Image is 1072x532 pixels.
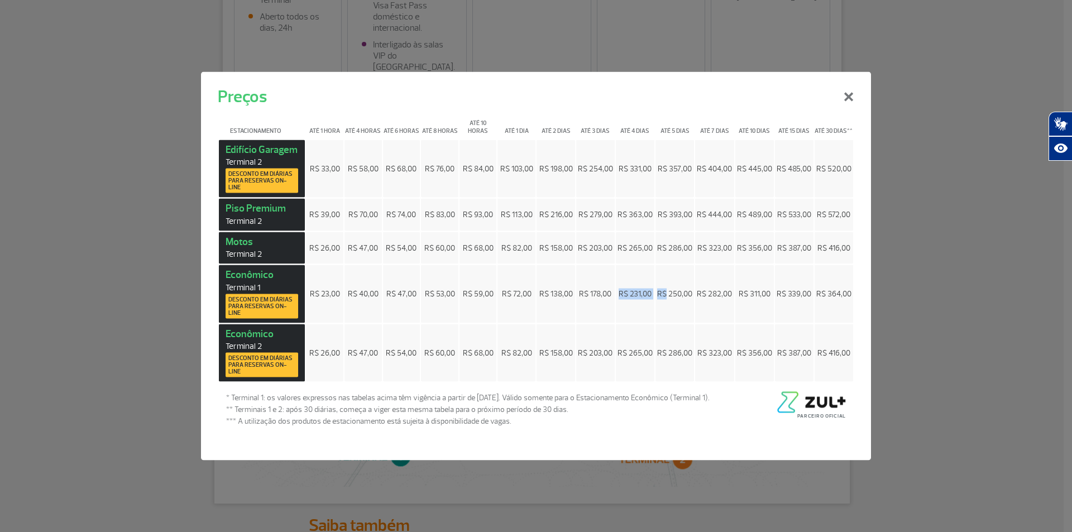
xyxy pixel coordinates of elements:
[226,235,298,260] strong: Motos
[497,110,535,138] th: Até 1 dia
[226,327,298,377] strong: Econômico
[777,164,811,173] span: R$ 485,00
[817,348,850,357] span: R$ 416,00
[348,164,379,173] span: R$ 58,00
[777,348,811,357] span: R$ 387,00
[226,269,298,319] strong: Econômico
[386,243,417,252] span: R$ 54,00
[226,215,298,226] span: Terminal 2
[309,243,340,252] span: R$ 26,00
[386,348,417,357] span: R$ 54,00
[658,210,692,219] span: R$ 393,00
[386,289,417,299] span: R$ 47,00
[657,348,692,357] span: R$ 286,00
[697,164,732,173] span: R$ 404,00
[816,289,851,299] span: R$ 364,00
[425,289,455,299] span: R$ 53,00
[815,110,853,138] th: Até 30 dias**
[228,355,295,375] span: Desconto em diárias para reservas on-line
[697,210,732,219] span: R$ 444,00
[226,157,298,167] span: Terminal 2
[501,210,533,219] span: R$ 113,00
[655,110,694,138] th: Até 5 dias
[226,282,298,293] span: Terminal 1
[797,413,846,419] span: Parceiro Oficial
[226,143,298,193] strong: Edifício Garagem
[386,210,416,219] span: R$ 74,00
[425,210,455,219] span: R$ 83,00
[737,243,772,252] span: R$ 356,00
[218,84,267,109] h5: Preços
[228,296,295,316] span: Desconto em diárias para reservas on-line
[306,110,343,138] th: Até 1 hora
[616,110,654,138] th: Até 4 dias
[424,348,455,357] span: R$ 60,00
[539,348,573,357] span: R$ 158,00
[310,164,340,173] span: R$ 33,00
[424,243,455,252] span: R$ 60,00
[1049,112,1072,136] button: Abrir tradutor de língua de sinais.
[310,289,340,299] span: R$ 23,00
[816,164,851,173] span: R$ 520,00
[737,348,772,357] span: R$ 356,00
[502,289,532,299] span: R$ 72,00
[460,110,497,138] th: Até 10 horas
[697,348,732,357] span: R$ 323,00
[695,110,734,138] th: Até 7 dias
[421,110,458,138] th: Até 8 horas
[226,392,710,404] span: * Terminal 1: os valores expressos nas tabelas acima têm vigência a partir de [DATE]. Válido some...
[539,164,573,173] span: R$ 198,00
[463,348,494,357] span: R$ 68,00
[777,289,811,299] span: R$ 339,00
[425,164,454,173] span: R$ 76,00
[383,110,420,138] th: Até 6 horas
[618,243,653,252] span: R$ 265,00
[618,348,653,357] span: R$ 265,00
[539,210,573,219] span: R$ 216,00
[228,171,295,191] span: Desconto em diárias para reservas on-line
[348,289,379,299] span: R$ 40,00
[226,341,298,352] span: Terminal 2
[309,210,340,219] span: R$ 39,00
[500,164,533,173] span: R$ 103,00
[817,210,850,219] span: R$ 572,00
[386,164,417,173] span: R$ 68,00
[739,289,770,299] span: R$ 311,00
[817,243,850,252] span: R$ 416,00
[348,210,378,219] span: R$ 70,00
[578,243,612,252] span: R$ 203,00
[463,289,494,299] span: R$ 59,00
[539,243,573,252] span: R$ 158,00
[344,110,382,138] th: Até 4 horas
[576,110,615,138] th: Até 3 dias
[309,348,340,357] span: R$ 26,00
[226,404,710,415] span: ** Terminais 1 e 2: após 30 diárias, começa a viger esta mesma tabela para o próximo período de 3...
[775,110,813,138] th: Até 15 dias
[539,289,573,299] span: R$ 138,00
[501,348,532,357] span: R$ 82,00
[697,289,732,299] span: R$ 282,00
[226,202,298,227] strong: Piso Premium
[578,348,612,357] span: R$ 203,00
[657,243,692,252] span: R$ 286,00
[578,210,612,219] span: R$ 279,00
[657,289,692,299] span: R$ 250,00
[578,164,613,173] span: R$ 254,00
[777,210,811,219] span: R$ 533,00
[619,289,652,299] span: R$ 231,00
[658,164,692,173] span: R$ 357,00
[737,210,772,219] span: R$ 489,00
[834,75,863,115] button: Close
[226,415,710,427] span: *** A utilização dos produtos de estacionamento está sujeita à disponibilidade de vagas.
[537,110,575,138] th: Até 2 dias
[226,249,298,260] span: Terminal 2
[737,164,772,173] span: R$ 445,00
[348,243,378,252] span: R$ 47,00
[618,210,653,219] span: R$ 363,00
[1049,136,1072,161] button: Abrir recursos assistivos.
[501,243,532,252] span: R$ 82,00
[697,243,732,252] span: R$ 323,00
[219,110,305,138] th: Estacionamento
[463,210,493,219] span: R$ 93,00
[735,110,774,138] th: Até 10 dias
